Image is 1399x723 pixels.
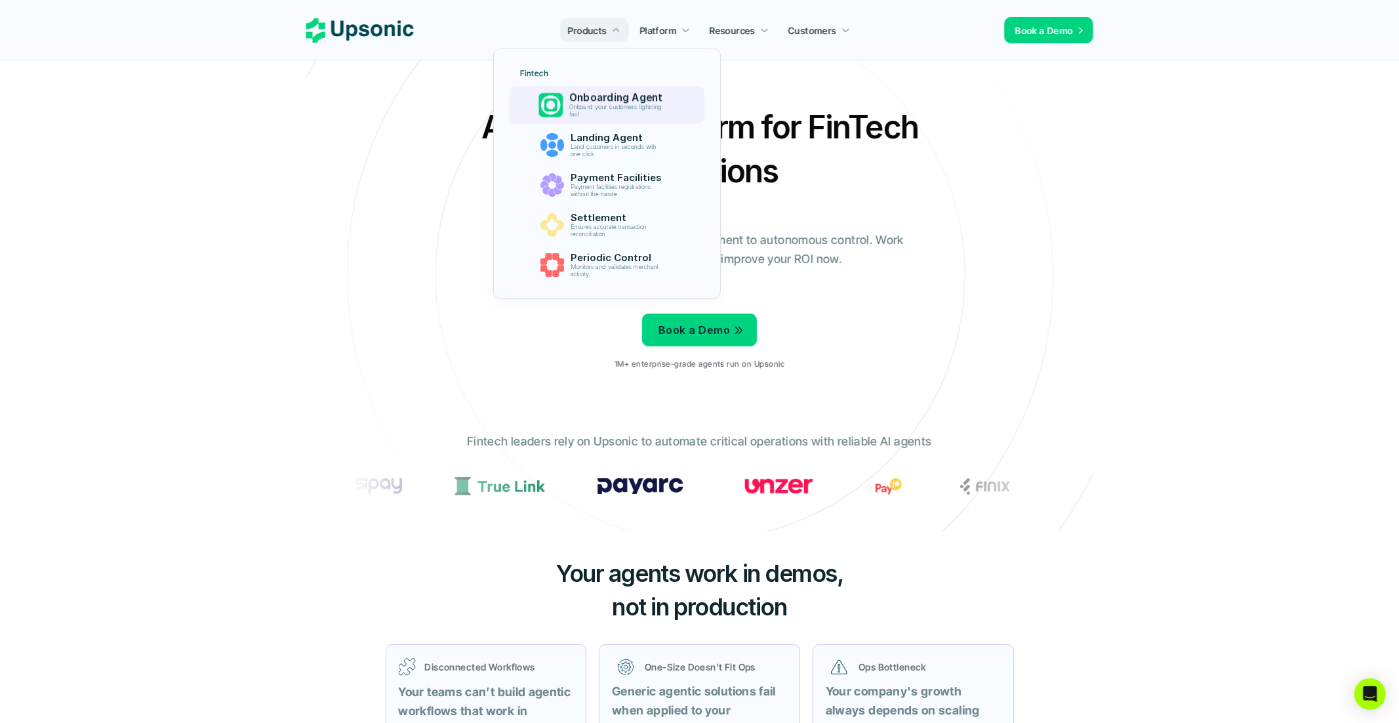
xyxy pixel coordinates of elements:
[1354,678,1386,710] div: Open Intercom Messenger
[556,559,843,588] span: Your agents work in demos,
[571,252,668,264] p: Periodic Control
[571,144,666,158] p: Land customers in seconds with one click
[512,127,702,163] a: Landing AgentLand customers in seconds with one click
[1005,17,1093,43] a: Book a Demo
[571,224,666,238] p: Ensures accurate transaction reconciliation
[571,212,668,224] p: Settlement
[569,92,669,104] p: Onboarding Agent
[659,323,730,337] span: Book a Demo
[512,207,702,243] a: SettlementEnsures accurate transaction reconciliation
[568,24,607,37] p: Products
[467,432,931,451] p: Fintech leaders rely on Upsonic to automate critical operations with reliable AI agents
[470,105,929,193] h2: Agentic AI Platform for FinTech Operations
[571,132,668,144] p: Landing Agent
[512,247,702,283] a: Periodic ControlMonitors and validates merchant activity
[645,660,781,674] p: One-Size Doesn’t Fit Ops
[642,314,757,346] a: Book a Demo
[510,87,704,125] a: Onboarding AgentOnboard your customers lightning fast
[569,104,668,118] p: Onboard your customers lightning fast
[615,360,784,369] p: 1M+ enterprise-grade agents run on Upsonic
[571,172,668,184] p: Payment Facilities
[425,660,574,674] p: Disconnected Workflows
[520,69,548,78] p: Fintech
[1015,25,1074,36] span: Book a Demo
[612,592,787,621] span: not in production
[859,660,995,674] p: Ops Bottleneck
[710,24,756,37] p: Resources
[571,184,666,198] p: Payment facilities registrations without the hassle
[487,231,913,269] p: From onboarding to compliance to settlement to autonomous control. Work with %82 more efficiency ...
[512,167,702,203] a: Payment FacilitiesPayment facilities registrations without the hassle
[639,24,676,37] p: Platform
[560,18,628,42] a: Products
[571,264,666,278] p: Monitors and validates merchant activity
[788,24,837,37] p: Customers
